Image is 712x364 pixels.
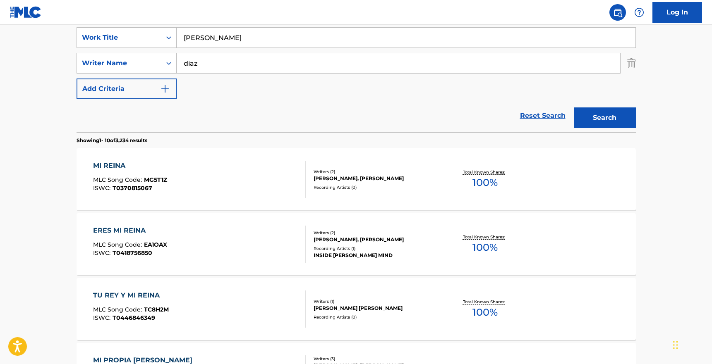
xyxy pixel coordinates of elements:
a: Log In [652,2,702,23]
span: EA1OAX [144,241,167,248]
p: Total Known Shares: [463,299,507,305]
span: 100 % [472,175,498,190]
span: T0446846349 [113,314,155,321]
div: ERES MI REINA [93,226,167,236]
button: Add Criteria [77,79,177,99]
img: help [634,7,644,17]
a: Public Search [609,4,626,21]
div: Writers ( 2 ) [314,169,439,175]
span: ISWC : [93,314,113,321]
a: ERES MI REINAMLC Song Code:EA1OAXISWC:T0418756850Writers (2)[PERSON_NAME], [PERSON_NAME]Recording... [77,213,636,275]
span: MLC Song Code : [93,306,144,313]
div: [PERSON_NAME], [PERSON_NAME] [314,236,439,243]
div: Drag [673,333,678,357]
span: 100 % [472,305,498,320]
span: MG5T1Z [144,176,167,183]
div: TU REY Y MI REINA [93,290,169,300]
a: MI REINAMLC Song Code:MG5T1ZISWC:T0370815067Writers (2)[PERSON_NAME], [PERSON_NAME]Recording Arti... [77,148,636,210]
div: [PERSON_NAME], [PERSON_NAME] [314,175,439,182]
div: Writers ( 1 ) [314,298,439,305]
button: Search [574,107,636,128]
iframe: Chat Widget [671,324,712,364]
div: Help [631,4,647,21]
span: TC8H2M [144,306,169,313]
a: Reset Search [516,107,570,125]
span: MLC Song Code : [93,176,144,183]
div: Writers ( 3 ) [314,356,439,362]
div: INSIDE [PERSON_NAME] MIND [314,252,439,259]
div: MI REINA [93,161,167,171]
span: ISWC : [93,184,113,192]
p: Total Known Shares: [463,169,507,175]
span: T0418756850 [113,249,152,257]
span: ISWC : [93,249,113,257]
form: Search Form [77,27,636,132]
div: Writer Name [82,58,156,68]
p: Showing 1 - 10 of 3,234 results [77,137,147,144]
img: Delete Criterion [627,53,636,74]
div: Writers ( 2 ) [314,230,439,236]
span: MLC Song Code : [93,241,144,248]
p: Total Known Shares: [463,234,507,240]
a: TU REY Y MI REINAMLC Song Code:TC8H2MISWC:T0446846349Writers (1)[PERSON_NAME] [PERSON_NAME]Record... [77,278,636,340]
span: 100 % [472,240,498,255]
div: Recording Artists ( 0 ) [314,184,439,190]
img: MLC Logo [10,6,42,18]
img: search [613,7,623,17]
div: [PERSON_NAME] [PERSON_NAME] [314,305,439,312]
img: 9d2ae6d4665cec9f34b9.svg [160,84,170,94]
div: Recording Artists ( 1 ) [314,245,439,252]
div: Work Title [82,33,156,43]
span: T0370815067 [113,184,152,192]
div: Recording Artists ( 0 ) [314,314,439,320]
